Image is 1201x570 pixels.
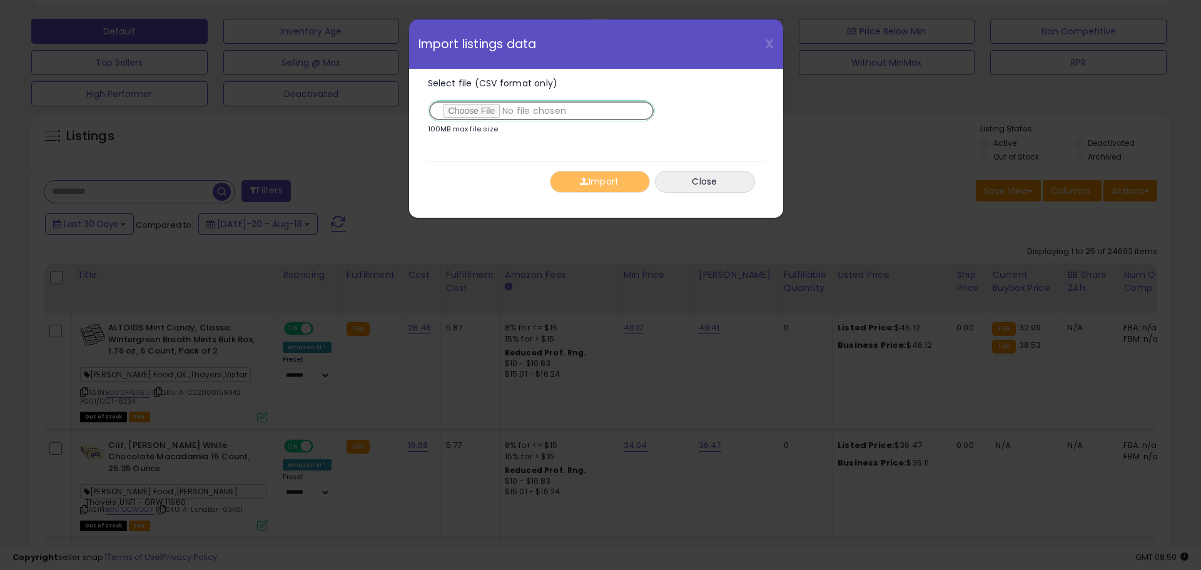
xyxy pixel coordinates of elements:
[418,38,537,50] span: Import listings data
[655,171,755,193] button: Close
[428,126,499,133] p: 100MB max file size
[550,171,650,193] button: Import
[428,77,558,89] span: Select file (CSV format only)
[765,35,774,53] span: X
